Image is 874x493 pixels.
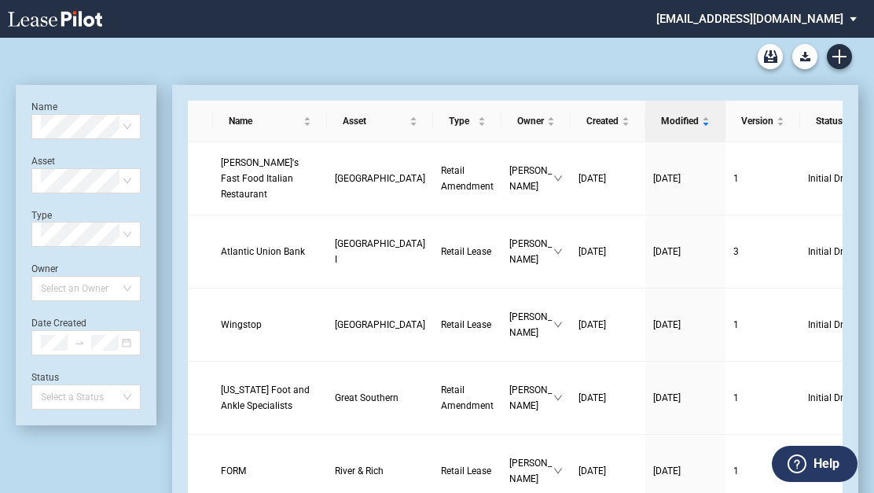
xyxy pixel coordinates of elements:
span: 3 [733,246,739,257]
button: Help [772,446,857,482]
a: [PERSON_NAME]'s Fast Food Italian Restaurant [221,155,319,202]
span: FORM [221,465,246,476]
th: Version [725,101,800,142]
span: Created [586,113,619,129]
th: Asset [327,101,433,142]
label: Status [31,372,59,383]
span: 1 [733,173,739,184]
a: [DATE] [653,244,718,259]
a: [DATE] [653,317,718,333]
a: [DATE] [578,390,637,406]
span: [DATE] [653,392,681,403]
span: River & Rich [335,465,384,476]
a: Retail Lease [441,317,494,333]
a: Retail Amendment [441,382,494,414]
span: [DATE] [578,465,606,476]
a: Atlantic Union Bank [221,244,319,259]
a: [DATE] [653,390,718,406]
span: Owner [517,113,544,129]
label: Date Created [31,318,86,329]
a: Wingstop [221,317,319,333]
span: down [553,174,563,183]
a: [GEOGRAPHIC_DATA] I [335,236,425,267]
span: 1 [733,392,739,403]
a: 3 [733,244,792,259]
span: Name [229,113,300,129]
span: Initial Draft [808,171,868,186]
span: Retail Lease [441,465,491,476]
a: Retail Amendment [441,163,494,194]
span: Wingstop [221,319,262,330]
span: 1 [733,465,739,476]
th: Type [433,101,501,142]
th: Created [571,101,645,142]
span: Asset [343,113,406,129]
a: [GEOGRAPHIC_DATA] [335,317,425,333]
a: 1 [733,317,792,333]
span: Ohio Foot and Ankle Specialists [221,384,310,411]
span: Retail Amendment [441,384,494,411]
span: [DATE] [578,319,606,330]
a: [DATE] [578,317,637,333]
span: Status [816,113,859,129]
a: [GEOGRAPHIC_DATA] [335,171,425,186]
a: [DATE] [578,463,637,479]
md-menu: Download Blank Form List [788,44,822,69]
span: [DATE] [578,173,606,184]
span: [DATE] [653,319,681,330]
span: [DATE] [578,392,606,403]
a: Create new document [827,44,852,69]
span: Initial Draft [808,244,868,259]
span: [DATE] [653,173,681,184]
span: Retail Lease [441,319,491,330]
a: 1 [733,390,792,406]
span: Modified [661,113,699,129]
span: Initial Draft [808,390,868,406]
span: WestPointe Plaza [335,173,425,184]
span: Atlantic Union Bank [221,246,305,257]
label: Help [813,454,839,474]
span: down [553,466,563,476]
button: Download Blank Form [792,44,817,69]
span: Initial Draft [808,317,868,333]
span: [DATE] [653,246,681,257]
span: Type [449,113,475,129]
a: [US_STATE] Foot and Ankle Specialists [221,382,319,414]
a: Retail Lease [441,244,494,259]
span: Great Southern [335,392,398,403]
a: [DATE] [578,171,637,186]
span: Retail Lease [441,246,491,257]
label: Owner [31,263,58,274]
span: Park West Village I [335,238,425,265]
th: Modified [645,101,725,142]
span: Version [741,113,773,129]
span: 1 [733,319,739,330]
a: [DATE] [653,463,718,479]
span: to [74,337,85,348]
span: [PERSON_NAME] [509,455,553,487]
a: Archive [758,44,783,69]
label: Type [31,210,52,221]
a: River & Rich [335,463,425,479]
span: [DATE] [653,465,681,476]
span: Cross Creek [335,319,425,330]
span: [PERSON_NAME] [509,309,553,340]
label: Asset [31,156,55,167]
span: down [553,247,563,256]
span: down [553,393,563,403]
th: Owner [501,101,571,142]
span: Retail Amendment [441,165,494,192]
th: Name [213,101,327,142]
span: [PERSON_NAME] [509,382,553,414]
span: [DATE] [578,246,606,257]
a: 1 [733,171,792,186]
span: Fazoli's Fast Food Italian Restaurant [221,157,299,200]
a: Great Southern [335,390,425,406]
span: swap-right [74,337,85,348]
a: FORM [221,463,319,479]
a: Retail Lease [441,463,494,479]
span: [PERSON_NAME] [509,236,553,267]
a: 1 [733,463,792,479]
a: [DATE] [653,171,718,186]
span: [PERSON_NAME] [509,163,553,194]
